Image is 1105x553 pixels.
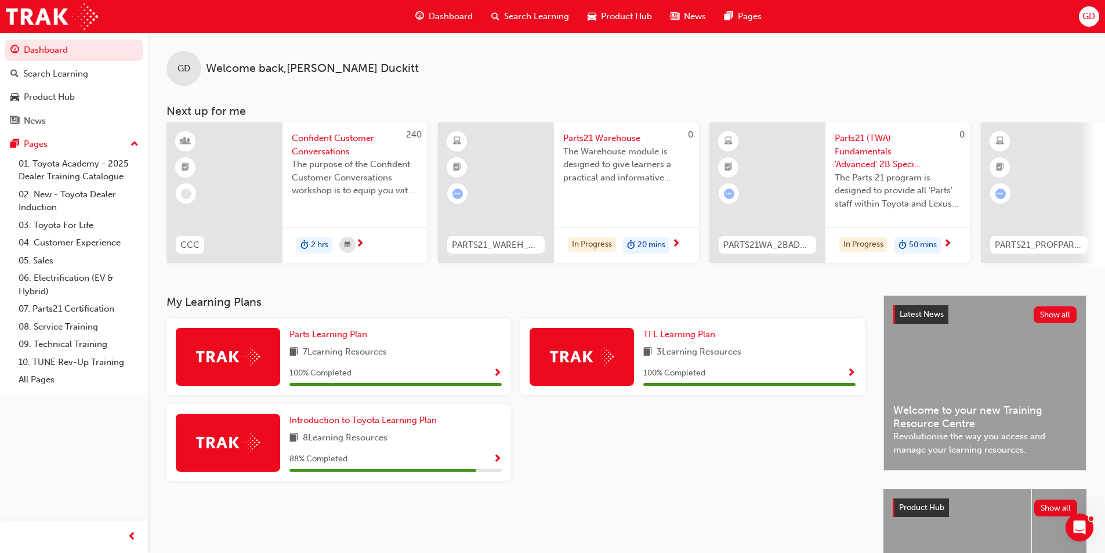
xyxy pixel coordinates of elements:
span: learningRecordVerb_NONE-icon [181,189,191,199]
span: 2 hrs [311,238,328,252]
button: Show Progress [847,366,856,381]
span: Parts Learning Plan [289,329,367,339]
span: Parts21 (TWA) Fundamentals 'Advanced' 2B Special Ordering & Heijunka [835,132,961,171]
a: car-iconProduct Hub [578,5,661,28]
span: 100 % Completed [643,367,705,380]
span: pages-icon [10,139,19,150]
a: Trak [6,3,98,30]
span: 3 Learning Resources [657,345,741,360]
span: Latest News [900,309,944,319]
span: search-icon [491,9,499,24]
button: Show all [1034,306,1077,323]
span: News [684,10,706,23]
span: next-icon [356,239,364,250]
a: Latest NewsShow allWelcome to your new Training Resource CentreRevolutionise the way you access a... [883,295,1086,471]
span: Revolutionise the way you access and manage your learning resources. [893,430,1077,456]
span: learningRecordVerb_ATTEMPT-icon [995,189,1006,199]
a: Product Hub [5,86,143,108]
span: Pages [738,10,762,23]
a: 05. Sales [14,252,143,270]
span: GD [177,62,190,75]
a: Dashboard [5,39,143,61]
a: All Pages [14,371,143,389]
span: booktick-icon [453,160,461,175]
button: Show Progress [493,366,502,381]
a: 01. Toyota Academy - 2025 Dealer Training Catalogue [14,155,143,186]
button: GD [1079,6,1099,27]
span: learningResourceType_INSTRUCTOR_LED-icon [182,134,190,149]
span: duration-icon [300,238,309,253]
button: DashboardSearch LearningProduct HubNews [5,37,143,133]
span: PARTS21_PROFPART1_0923_EL [995,238,1083,252]
span: guage-icon [415,9,424,24]
h3: Next up for me [148,104,1105,118]
span: The Warehouse module is designed to give learners a practical and informative appreciation of Toy... [563,145,690,185]
a: 0PARTS21_WAREH_N1021_ELParts21 WarehouseThe Warehouse module is designed to give learners a pract... [438,122,699,263]
span: pages-icon [724,9,733,24]
span: Product Hub [899,503,944,512]
span: learningRecordVerb_ATTEMPT-icon [724,189,734,199]
a: search-iconSearch Learning [482,5,578,28]
span: duration-icon [899,238,907,253]
span: PARTS21_WAREH_N1021_EL [452,238,540,252]
span: Show Progress [493,368,502,379]
img: Trak [196,433,260,451]
a: 04. Customer Experience [14,234,143,252]
span: next-icon [943,239,952,250]
span: 50 mins [909,238,937,252]
span: booktick-icon [182,160,190,175]
span: 0 [959,129,965,140]
span: 88 % Completed [289,453,347,466]
a: Search Learning [5,63,143,85]
div: In Progress [568,237,616,252]
span: 240 [406,129,422,140]
span: car-icon [588,9,596,24]
span: book-icon [289,345,298,360]
span: learningResourceType_ELEARNING-icon [996,134,1004,149]
span: 8 Learning Resources [303,431,387,446]
span: Introduction to Toyota Learning Plan [289,415,437,425]
span: 7 Learning Resources [303,345,387,360]
button: Show Progress [493,452,502,467]
a: 08. Service Training [14,318,143,336]
span: PARTS21WA_2BADVSO_0823_EL [723,238,811,252]
span: The Parts 21 program is designed to provide all 'Parts' staff within Toyota and Lexus dealerships... [835,171,961,211]
span: news-icon [671,9,679,24]
span: learningResourceType_ELEARNING-icon [453,134,461,149]
span: Search Learning [504,10,569,23]
img: Trak [196,348,260,366]
span: next-icon [672,239,680,250]
div: Search Learning [23,67,88,81]
span: CCC [180,238,200,252]
span: Show Progress [493,454,502,465]
span: guage-icon [10,45,19,56]
h3: My Learning Plans [166,295,865,309]
div: News [24,114,46,128]
span: up-icon [131,137,139,152]
a: News [5,110,143,132]
span: Welcome to your new Training Resource Centre [893,404,1077,430]
span: Show Progress [847,368,856,379]
span: calendar-icon [345,238,350,252]
button: Pages [5,133,143,155]
span: 100 % Completed [289,367,352,380]
span: 0 [688,129,693,140]
a: TFL Learning Plan [643,328,720,341]
span: Parts21 Warehouse [563,132,690,145]
a: 10. TUNE Rev-Up Training [14,353,143,371]
span: learningResourceType_ELEARNING-icon [724,134,733,149]
div: Product Hub [24,91,75,104]
a: 06. Electrification (EV & Hybrid) [14,269,143,300]
span: news-icon [10,116,19,126]
a: 07. Parts21 Certification [14,300,143,318]
span: booktick-icon [996,160,1004,175]
span: The purpose of the Confident Customer Conversations workshop is to equip you with tools to commun... [292,158,418,197]
span: car-icon [10,92,19,103]
a: guage-iconDashboard [406,5,482,28]
span: GD [1082,10,1095,23]
a: Product HubShow all [893,498,1077,517]
div: In Progress [839,237,887,252]
span: learningRecordVerb_ATTEMPT-icon [452,189,463,199]
a: 02. New - Toyota Dealer Induction [14,186,143,216]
